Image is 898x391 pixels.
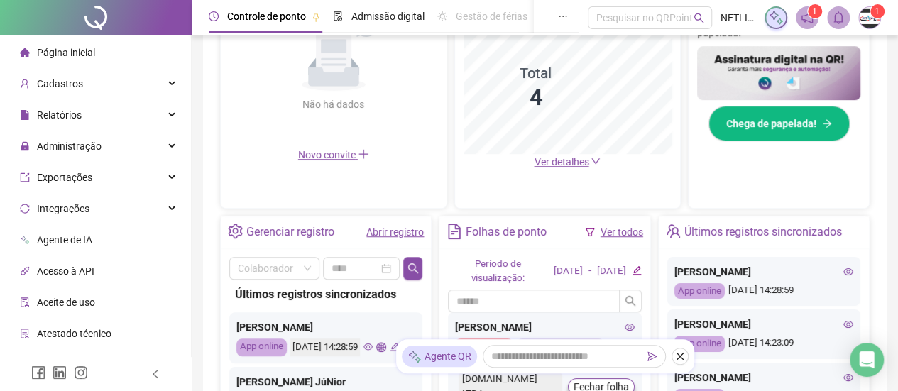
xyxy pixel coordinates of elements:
[235,285,417,303] div: Últimos registros sincronizados
[558,11,568,21] span: ellipsis
[366,226,424,238] a: Abrir registro
[875,6,880,16] span: 1
[843,319,853,329] span: eye
[246,220,334,244] div: Gerenciar registro
[150,369,160,379] span: left
[227,11,306,22] span: Controle de ponto
[517,338,604,355] div: Último fechamento
[466,220,547,244] div: Folhas de ponto
[236,374,415,390] div: [PERSON_NAME] JúNior
[708,106,850,141] button: Chega de papelada!
[37,234,92,246] span: Agente de IA
[675,352,685,362] span: close
[674,316,853,332] div: [PERSON_NAME]
[358,148,369,160] span: plus
[843,373,853,382] span: eye
[31,365,45,380] span: facebook
[859,7,880,28] img: 83108
[674,283,725,299] div: App online
[625,322,635,332] span: eye
[37,141,102,152] span: Administração
[376,342,385,351] span: global
[407,350,422,365] img: sparkle-icon.fc2bf0ac1784a2077858766a79e2daf3.svg
[768,10,784,26] img: sparkle-icon.fc2bf0ac1784a2077858766a79e2daf3.svg
[20,79,30,89] span: user-add
[608,338,617,355] span: send
[674,370,853,385] div: [PERSON_NAME]
[37,328,111,339] span: Atestado técnico
[843,267,853,277] span: eye
[601,226,643,238] a: Ver todos
[407,263,419,274] span: search
[534,156,601,167] a: Ver detalhes down
[20,204,30,214] span: sync
[694,13,704,23] span: search
[268,97,399,112] div: Não há dados
[290,338,360,356] div: [DATE] 14:28:59
[37,297,95,308] span: Aceite de uso
[20,329,30,338] span: solution
[554,264,583,279] div: [DATE]
[674,283,853,299] div: [DATE] 14:28:59
[455,338,513,355] div: Folha aberta
[832,11,845,24] span: bell
[674,264,853,280] div: [PERSON_NAME]
[870,4,885,18] sup: Atualize o seu contato no menu Meus Dados
[822,119,832,128] span: arrow-right
[209,11,219,21] span: clock-circle
[808,4,822,18] sup: 1
[684,220,842,244] div: Últimos registros sincronizados
[390,342,399,351] span: edit
[20,266,30,276] span: api
[402,346,477,368] div: Agente QR
[333,11,343,21] span: file-done
[625,295,636,307] span: search
[37,109,82,121] span: Relatórios
[37,47,95,58] span: Página inicial
[666,224,681,238] span: team
[298,149,369,160] span: Novo convite
[437,11,447,21] span: sun
[674,336,725,352] div: App online
[726,116,816,131] span: Chega de papelada!
[585,227,595,237] span: filter
[697,46,860,101] img: banner%2F02c71560-61a6-44d4-94b9-c8ab97240462.png
[37,78,83,89] span: Cadastros
[37,265,94,277] span: Acesso à API
[597,264,626,279] div: [DATE]
[20,141,30,151] span: lock
[801,11,814,24] span: notification
[448,257,548,287] div: Período de visualização:
[37,203,89,214] span: Integrações
[20,297,30,307] span: audit
[228,224,243,238] span: setting
[20,48,30,57] span: home
[588,264,591,279] div: -
[236,338,287,356] div: App online
[363,342,373,351] span: eye
[812,6,817,16] span: 1
[850,343,884,377] div: Open Intercom Messenger
[456,11,527,22] span: Gestão de férias
[53,365,67,380] span: linkedin
[447,224,461,238] span: file-text
[632,265,641,275] span: edit
[534,156,588,167] span: Ver detalhes
[591,156,601,166] span: down
[37,172,92,183] span: Exportações
[312,13,320,21] span: pushpin
[74,365,88,380] span: instagram
[236,319,415,335] div: [PERSON_NAME]
[20,110,30,120] span: file
[20,172,30,182] span: export
[674,336,853,352] div: [DATE] 14:23:09
[351,11,425,22] span: Admissão digital
[647,352,657,362] span: send
[455,319,634,335] div: [PERSON_NAME]
[721,10,756,26] span: NETLINK PE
